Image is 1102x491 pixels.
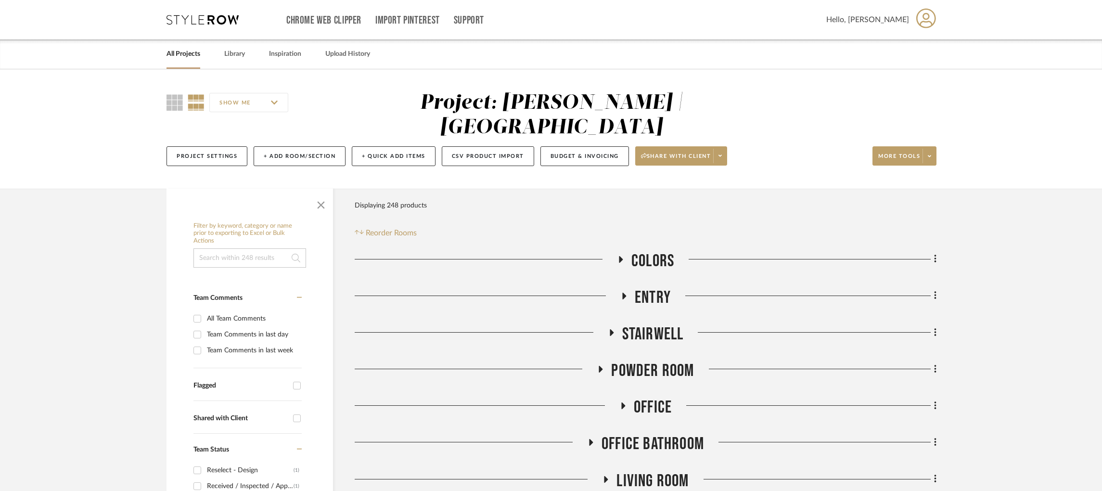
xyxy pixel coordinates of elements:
[325,48,370,61] a: Upload History
[193,222,306,245] h6: Filter by keyword, category or name prior to exporting to Excel or Bulk Actions
[355,227,417,239] button: Reorder Rooms
[540,146,629,166] button: Budget & Invoicing
[366,227,417,239] span: Reorder Rooms
[878,153,920,167] span: More tools
[207,343,299,358] div: Team Comments in last week
[193,295,243,301] span: Team Comments
[167,48,200,61] a: All Projects
[254,146,346,166] button: + Add Room/Section
[442,146,534,166] button: CSV Product Import
[193,248,306,268] input: Search within 248 results
[311,194,331,213] button: Close
[167,146,247,166] button: Project Settings
[611,361,694,381] span: Powder Room
[193,382,288,390] div: Flagged
[622,324,684,345] span: Stairwell
[207,311,299,326] div: All Team Comments
[355,196,427,215] div: Displaying 248 products
[631,251,674,271] span: COLORS
[454,16,484,25] a: Support
[602,434,704,454] span: Office Bathroom
[420,93,683,138] div: Project: [PERSON_NAME] | [GEOGRAPHIC_DATA]
[872,146,936,166] button: More tools
[641,153,711,167] span: Share with client
[635,287,671,308] span: Entry
[193,414,288,423] div: Shared with Client
[352,146,436,166] button: + Quick Add Items
[207,327,299,342] div: Team Comments in last day
[207,463,294,478] div: Reselect - Design
[375,16,440,25] a: Import Pinterest
[635,146,728,166] button: Share with client
[269,48,301,61] a: Inspiration
[224,48,245,61] a: Library
[294,463,299,478] div: (1)
[634,397,672,418] span: Office
[286,16,361,25] a: Chrome Web Clipper
[193,446,229,453] span: Team Status
[826,14,909,26] span: Hello, [PERSON_NAME]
